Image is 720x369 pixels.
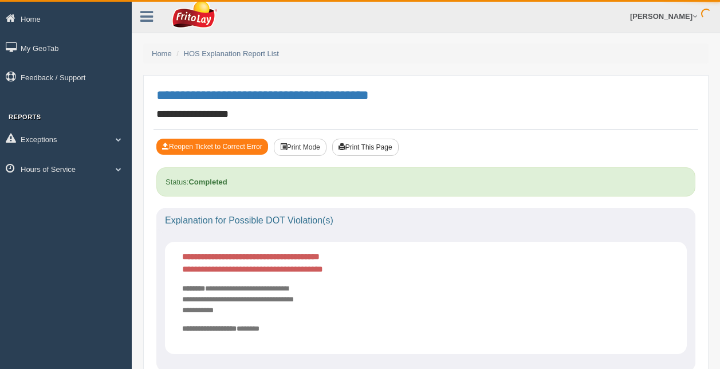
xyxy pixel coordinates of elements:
div: Explanation for Possible DOT Violation(s) [156,208,695,233]
div: Status: [156,167,695,197]
a: HOS Explanation Report List [184,49,279,58]
button: Print This Page [332,139,399,156]
strong: Completed [188,178,227,186]
button: Reopen Ticket [156,139,268,155]
button: Print Mode [274,139,326,156]
a: Home [152,49,172,58]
